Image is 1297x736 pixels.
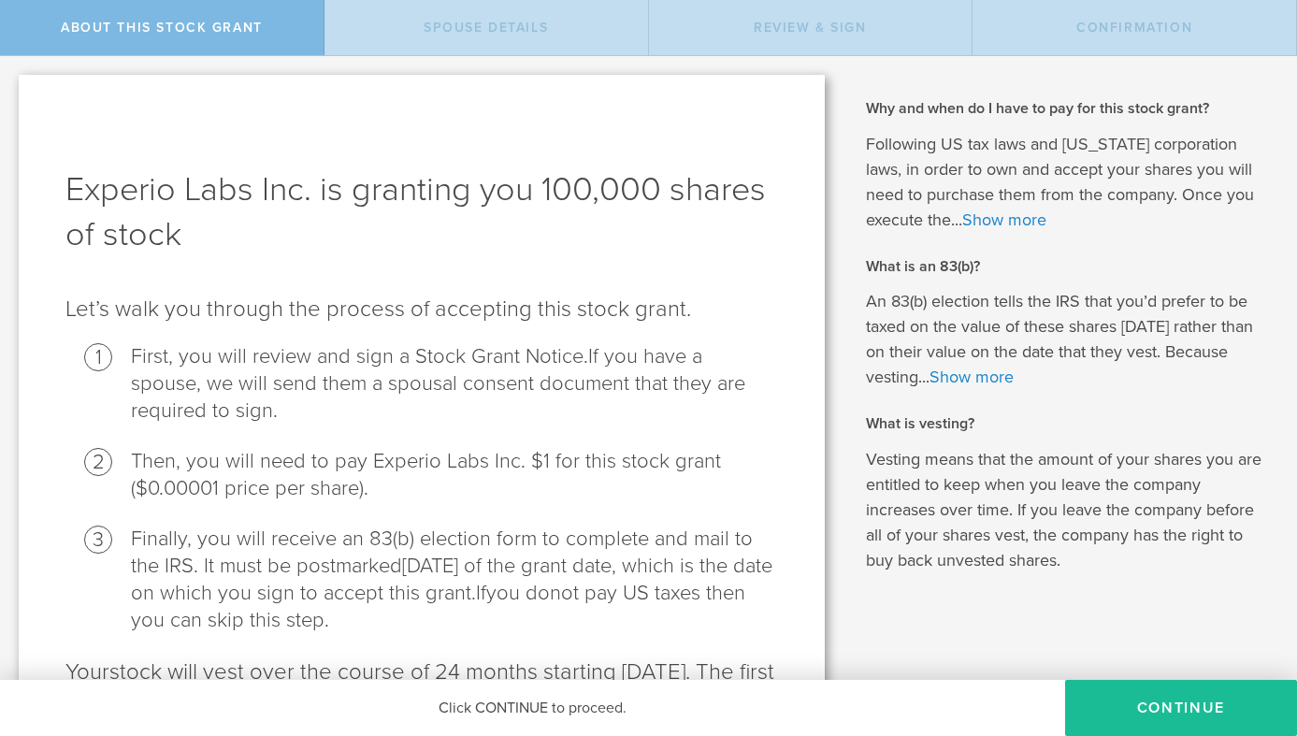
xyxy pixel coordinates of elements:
[754,20,867,36] span: Review & Sign
[131,344,745,423] span: If you have a spouse, we will send them a spousal consent document that they are required to sign.
[131,554,772,605] span: [DATE] of the grant date, which is the date on which you sign to accept this grant.
[131,448,778,502] li: Then, you will need to pay Experio Labs Inc. $1 for this stock grant ($0.00001 price per share).
[866,132,1269,233] p: Following US tax laws and [US_STATE] corporation laws, in order to own and accept your shares you...
[1065,680,1297,736] button: CONTINUE
[131,343,778,425] li: First, you will review and sign a Stock Grant Notice.
[866,289,1269,390] p: An 83(b) election tells the IRS that you’d prefer to be taxed on the value of these shares [DATE]...
[866,98,1269,119] h2: Why and when do I have to pay for this stock grant?
[65,658,109,685] span: Your
[131,526,778,634] li: Finally, you will receive an 83(b) election form to complete and mail to the IRS . It must be pos...
[866,413,1269,434] h2: What is vesting?
[962,209,1046,230] a: Show more
[424,20,548,36] span: Spouse Details
[1076,20,1192,36] span: Confirmation
[61,20,263,36] span: About this stock grant
[65,167,778,257] h1: Experio Labs Inc. is granting you 100,000 shares of stock
[866,256,1269,277] h2: What is an 83(b)?
[866,447,1269,573] p: Vesting means that the amount of your shares you are entitled to keep when you leave the company ...
[65,295,778,325] p: Let’s walk you through the process of accepting this stock grant .
[486,581,550,605] span: you do
[930,367,1014,387] a: Show more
